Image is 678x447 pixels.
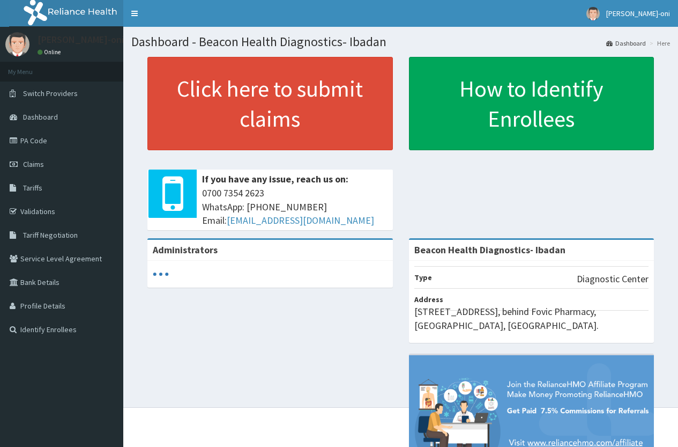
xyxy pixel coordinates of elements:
[153,266,169,282] svg: audio-loading
[147,57,393,150] a: Click here to submit claims
[414,273,432,282] b: Type
[227,214,374,226] a: [EMAIL_ADDRESS][DOMAIN_NAME]
[23,112,58,122] span: Dashboard
[5,32,29,56] img: User Image
[38,35,124,45] p: [PERSON_NAME]-oni
[577,272,649,286] p: Diagnostic Center
[414,244,565,256] strong: Beacon Health Diagnostics- Ibadan
[23,183,42,193] span: Tariffs
[202,173,348,185] b: If you have any issue, reach us on:
[414,295,443,304] b: Address
[131,35,670,49] h1: Dashboard - Beacon Health Diagnostics- Ibadan
[23,89,78,98] span: Switch Providers
[414,305,649,332] p: [STREET_ADDRESS], behind Fovic Pharmacy, [GEOGRAPHIC_DATA], [GEOGRAPHIC_DATA].
[38,48,63,56] a: Online
[202,186,388,228] span: 0700 7354 2623 WhatsApp: [PHONE_NUMBER] Email:
[647,39,670,48] li: Here
[23,230,78,240] span: Tariff Negotiation
[586,7,600,20] img: User Image
[153,244,218,256] b: Administrators
[23,159,44,169] span: Claims
[606,9,670,18] span: [PERSON_NAME]-oni
[409,57,654,150] a: How to Identify Enrollees
[606,39,646,48] a: Dashboard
